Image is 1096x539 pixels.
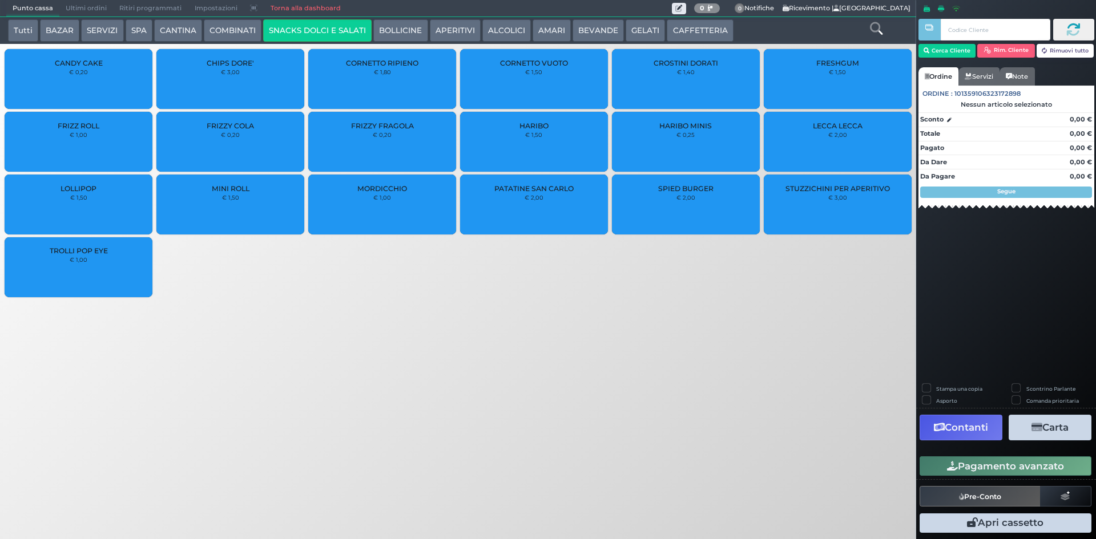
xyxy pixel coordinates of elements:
strong: Sconto [920,115,944,124]
span: CHIPS DORE' [207,59,254,67]
button: Rimuovi tutto [1037,44,1094,58]
span: CANDY CAKE [55,59,103,67]
span: SPIED BURGER [658,184,714,193]
button: BEVANDE [573,19,624,42]
small: € 3,00 [828,194,847,201]
div: Nessun articolo selezionato [918,100,1094,108]
small: € 1,50 [222,194,239,201]
span: 0 [735,3,745,14]
span: Ordine : [922,89,953,99]
button: COMBINATI [204,19,261,42]
strong: Totale [920,129,940,137]
a: Servizi [958,67,1000,86]
button: Apri cassetto [920,513,1091,533]
button: GELATI [626,19,665,42]
button: Pre-Conto [920,486,1041,506]
span: LECCA LECCA [813,121,863,130]
small: € 2,00 [828,131,847,138]
span: Ultimi ordini [59,1,113,17]
button: Carta [1009,415,1091,440]
button: SNACKS DOLCI E SALATI [263,19,372,42]
strong: Da Pagare [920,172,955,180]
span: CROSTINI DORATI [654,59,718,67]
span: Impostazioni [188,1,244,17]
button: SPA [126,19,152,42]
a: Ordine [918,67,958,86]
button: CAFFETTERIA [667,19,733,42]
button: APERITIVI [430,19,481,42]
button: BOLLICINE [373,19,428,42]
span: HARIBO [519,121,549,130]
small: € 0,20 [69,68,88,75]
span: CORNETTO RIPIENO [346,59,418,67]
span: FRIZZY FRAGOLA [351,121,414,130]
small: € 1,40 [677,68,695,75]
button: Cerca Cliente [918,44,976,58]
span: CORNETTO VUOTO [500,59,568,67]
b: 0 [700,4,704,12]
small: € 1,50 [525,131,542,138]
span: HARIBO MINIS [659,121,712,130]
small: € 0,25 [676,131,695,138]
strong: Pagato [920,144,944,152]
small: € 1,00 [70,131,87,138]
span: STUZZICHINI PER APERITIVO [785,184,890,193]
a: Note [1000,67,1034,86]
small: € 0,20 [221,131,240,138]
label: Scontrino Parlante [1026,385,1075,392]
span: LOLLIPOP [61,184,96,193]
small: € 1,80 [374,68,391,75]
span: PATATINE SAN CARLO [494,184,574,193]
button: Rim. Cliente [977,44,1035,58]
small: € 1,50 [829,68,846,75]
small: € 0,20 [373,131,392,138]
span: Ritiri programmati [113,1,188,17]
span: MINI ROLL [212,184,249,193]
span: FRIZZY COLA [207,121,254,130]
small: € 2,00 [525,194,543,201]
span: MORDICCHIO [357,184,407,193]
strong: 0,00 € [1070,129,1092,137]
button: AMARI [533,19,571,42]
label: Asporto [936,397,957,404]
strong: Da Dare [920,158,947,166]
small: € 1,00 [373,194,391,201]
small: € 1,50 [70,194,87,201]
strong: Segue [997,188,1016,195]
strong: 0,00 € [1070,115,1092,123]
small: € 1,00 [70,256,87,263]
span: FRIZZ ROLL [58,121,99,130]
span: 101359106323172898 [954,89,1021,99]
span: FRESHGUM [816,59,859,67]
strong: 0,00 € [1070,158,1092,166]
a: Torna alla dashboard [264,1,346,17]
label: Comanda prioritaria [1026,397,1079,404]
strong: 0,00 € [1070,172,1092,180]
button: SERVIZI [81,19,123,42]
button: Tutti [8,19,38,42]
small: € 3,00 [221,68,240,75]
strong: 0,00 € [1070,144,1092,152]
button: Pagamento avanzato [920,456,1091,476]
small: € 2,00 [676,194,695,201]
label: Stampa una copia [936,385,982,392]
button: ALCOLICI [482,19,531,42]
small: € 1,50 [525,68,542,75]
button: Contanti [920,415,1002,440]
input: Codice Cliente [941,19,1050,40]
span: Punto cassa [6,1,59,17]
button: CANTINA [154,19,202,42]
span: TROLLI POP EYE [50,246,108,255]
button: BAZAR [40,19,79,42]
